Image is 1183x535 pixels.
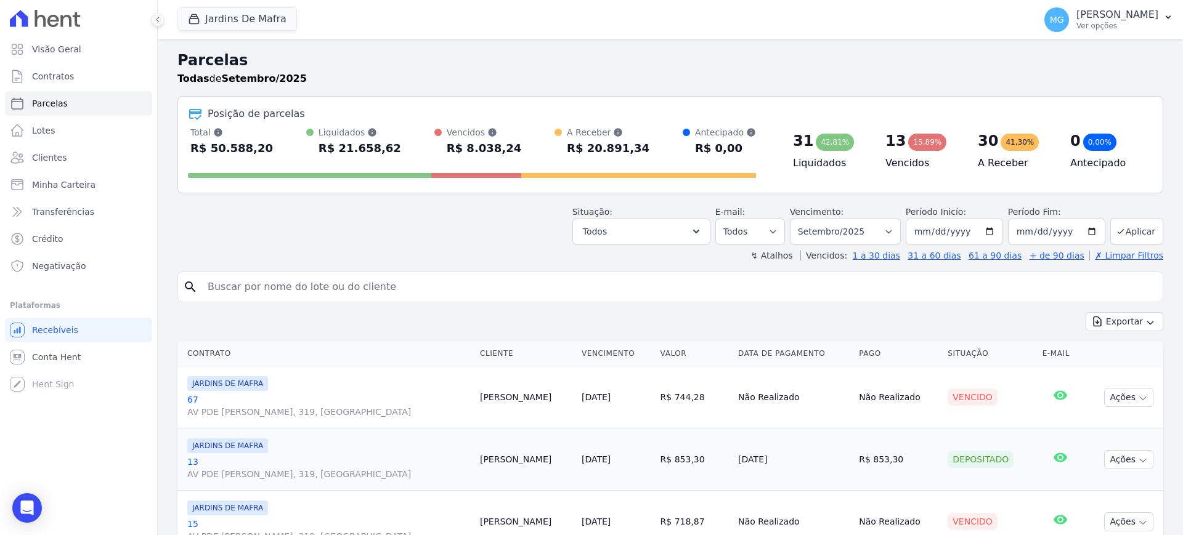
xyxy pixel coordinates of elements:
[1104,388,1153,407] button: Ações
[1086,312,1163,331] button: Exportar
[1070,156,1143,171] h4: Antecipado
[32,324,78,336] span: Recebíveis
[183,280,198,294] i: search
[32,260,86,272] span: Negativação
[1104,450,1153,469] button: Ações
[733,366,854,428] td: Não Realizado
[816,134,854,151] div: 42,81%
[222,73,307,84] strong: Setembro/2025
[187,393,470,418] a: 67AV PDE [PERSON_NAME], 319, [GEOGRAPHIC_DATA]
[1001,134,1039,151] div: 41,30%
[5,118,152,143] a: Lotes
[1089,251,1163,260] a: ✗ Limpar Filtros
[885,131,906,151] div: 13
[1110,218,1163,244] button: Aplicar
[800,251,847,260] label: Vencidos:
[790,207,844,217] label: Vencimento:
[32,124,55,137] span: Lotes
[32,70,74,82] span: Contratos
[1035,2,1183,37] button: MG [PERSON_NAME] Ver opções
[948,388,998,406] div: Vencido
[572,207,612,217] label: Situação:
[177,73,209,84] strong: Todas
[177,341,475,366] th: Contrato
[200,275,1158,299] input: Buscar por nome do lote ou do cliente
[943,341,1037,366] th: Situação
[187,438,268,453] span: JARDINS DE MAFRA
[5,91,152,116] a: Parcelas
[32,206,94,218] span: Transferências
[854,366,943,428] td: Não Realizado
[695,126,756,139] div: Antecipado
[32,97,68,110] span: Parcelas
[733,341,854,366] th: Data de Pagamento
[572,219,710,244] button: Todos
[5,199,152,224] a: Transferências
[656,428,734,491] td: R$ 853,30
[5,172,152,197] a: Minha Carteira
[567,139,649,158] div: R$ 20.891,34
[656,341,734,366] th: Valor
[5,64,152,89] a: Contratos
[969,251,1022,260] a: 61 a 90 dias
[475,366,577,428] td: [PERSON_NAME]
[885,156,958,171] h4: Vencidos
[582,517,611,526] a: [DATE]
[793,156,866,171] h4: Liquidados
[1076,21,1158,31] p: Ver opções
[1008,206,1105,219] label: Período Fim:
[1076,9,1158,21] p: [PERSON_NAME]
[1050,15,1064,24] span: MG
[5,145,152,170] a: Clientes
[177,7,297,31] button: Jardins De Mafra
[187,456,470,480] a: 13AV PDE [PERSON_NAME], 319, [GEOGRAPHIC_DATA]
[32,179,96,191] span: Minha Carteira
[656,366,734,428] td: R$ 744,28
[582,392,611,402] a: [DATE]
[1104,512,1153,531] button: Ações
[908,134,946,151] div: 15,89%
[715,207,746,217] label: E-mail:
[793,131,813,151] div: 31
[948,451,1014,468] div: Depositado
[475,428,577,491] td: [PERSON_NAME]
[5,37,152,62] a: Visão Geral
[1083,134,1116,151] div: 0,00%
[190,126,273,139] div: Total
[32,351,81,363] span: Conta Hent
[187,501,268,515] span: JARDINS DE MAFRA
[5,345,152,369] a: Conta Hent
[208,107,305,121] div: Posição de parcelas
[475,341,577,366] th: Cliente
[177,71,307,86] p: de
[582,454,611,464] a: [DATE]
[187,376,268,391] span: JARDINS DE MAFRA
[908,251,961,260] a: 31 a 60 dias
[447,126,521,139] div: Vencidos
[733,428,854,491] td: [DATE]
[187,468,470,480] span: AV PDE [PERSON_NAME], 319, [GEOGRAPHIC_DATA]
[32,43,81,55] span: Visão Geral
[5,254,152,278] a: Negativação
[583,224,607,239] span: Todos
[5,318,152,342] a: Recebíveis
[854,341,943,366] th: Pago
[906,207,966,217] label: Período Inicío:
[12,493,42,523] div: Open Intercom Messenger
[750,251,792,260] label: ↯ Atalhos
[10,298,147,313] div: Plataformas
[853,251,900,260] a: 1 a 30 dias
[567,126,649,139] div: A Receber
[978,156,1051,171] h4: A Receber
[447,139,521,158] div: R$ 8.038,24
[1038,341,1084,366] th: E-mail
[319,139,401,158] div: R$ 21.658,62
[177,49,1163,71] h2: Parcelas
[1070,131,1081,151] div: 0
[854,428,943,491] td: R$ 853,30
[187,406,470,418] span: AV PDE [PERSON_NAME], 319, [GEOGRAPHIC_DATA]
[32,151,67,164] span: Clientes
[948,513,998,530] div: Vencido
[5,227,152,251] a: Crédito
[577,341,656,366] th: Vencimento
